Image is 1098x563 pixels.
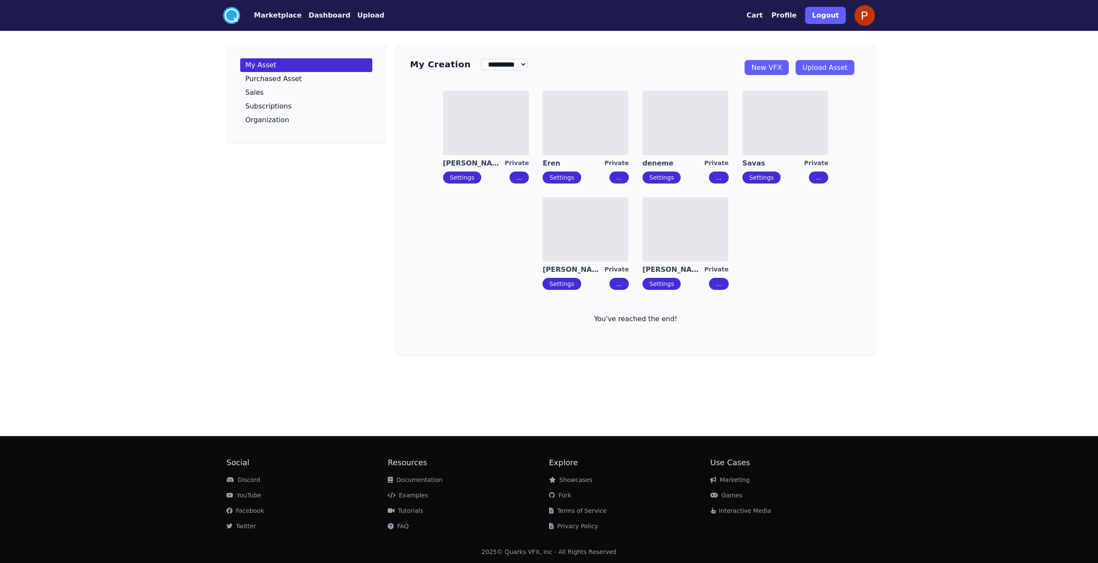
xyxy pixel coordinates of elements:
p: Sales [245,89,264,96]
button: Profile [772,10,797,21]
a: Showcases [549,476,592,483]
a: Fork [549,492,571,499]
button: ... [709,172,728,184]
a: Terms of Service [549,507,606,514]
a: Upload Asset [796,60,854,75]
div: 2025 © Quarks VFX, Inc - All Rights Reserved [482,548,617,556]
img: imgAlt [443,91,529,155]
p: You've reached the end! [410,314,861,324]
h2: Social [226,457,388,469]
a: Twitter [226,523,256,530]
a: Settings [549,174,574,181]
p: Organization [245,117,289,123]
a: Tutorials [388,507,423,514]
a: Savas [742,159,804,168]
button: Marketplace [254,10,302,21]
div: Private [505,159,529,168]
h2: Explore [549,457,710,469]
a: [PERSON_NAME]-s-tavern-2 [643,265,704,274]
a: Marketplace [240,10,302,21]
button: Logout [805,7,846,24]
h3: My Creation [410,58,471,70]
a: Settings [649,174,674,181]
button: Settings [643,172,681,184]
div: Private [604,265,629,274]
a: Examples [388,492,428,499]
button: ... [809,172,828,184]
a: Interactive Media [710,507,771,514]
a: Settings [450,174,474,181]
img: imgAlt [643,197,728,262]
a: Documentation [388,476,443,483]
a: My Asset [240,58,372,72]
a: Privacy Policy [549,523,598,530]
p: Purchased Asset [245,75,302,82]
a: Purchased Asset [240,72,372,86]
button: Settings [543,278,581,290]
button: Dashboard [308,10,350,21]
a: Facebook [226,507,264,514]
a: Settings [549,280,574,287]
a: [PERSON_NAME]'s Workshop [443,159,505,168]
div: Private [804,159,829,168]
a: [PERSON_NAME]-s-tavern-1 [543,265,604,274]
a: Discord [226,476,260,483]
button: ... [709,278,728,290]
h2: Use Cases [710,457,872,469]
button: ... [609,172,629,184]
a: Eren [543,159,604,168]
button: ... [510,172,529,184]
a: Dashboard [302,10,350,21]
img: profile [854,5,875,26]
a: Settings [649,280,674,287]
button: Settings [643,278,681,290]
div: Private [704,265,729,274]
button: Upload [357,10,384,21]
a: Marketing [710,476,750,483]
img: imgAlt [543,197,628,262]
a: FAQ [388,523,409,530]
button: Settings [742,172,781,184]
img: imgAlt [643,91,728,155]
div: Private [604,159,629,168]
a: YouTube [226,492,261,499]
p: Subscriptions [245,103,292,110]
button: Cart [746,10,763,21]
button: Settings [543,172,581,184]
a: Games [710,492,742,499]
button: Settings [443,172,481,184]
a: deneme [643,159,704,168]
div: Private [704,159,729,168]
a: Sales [240,86,372,99]
a: Upload [350,10,384,21]
a: New VFX [745,60,789,75]
h2: Resources [388,457,549,469]
img: imgAlt [742,91,828,155]
button: ... [609,278,629,290]
a: Settings [749,174,774,181]
a: Organization [240,113,372,127]
a: Logout [805,3,846,27]
a: Subscriptions [240,99,372,113]
img: imgAlt [543,91,628,155]
p: My Asset [245,62,276,69]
